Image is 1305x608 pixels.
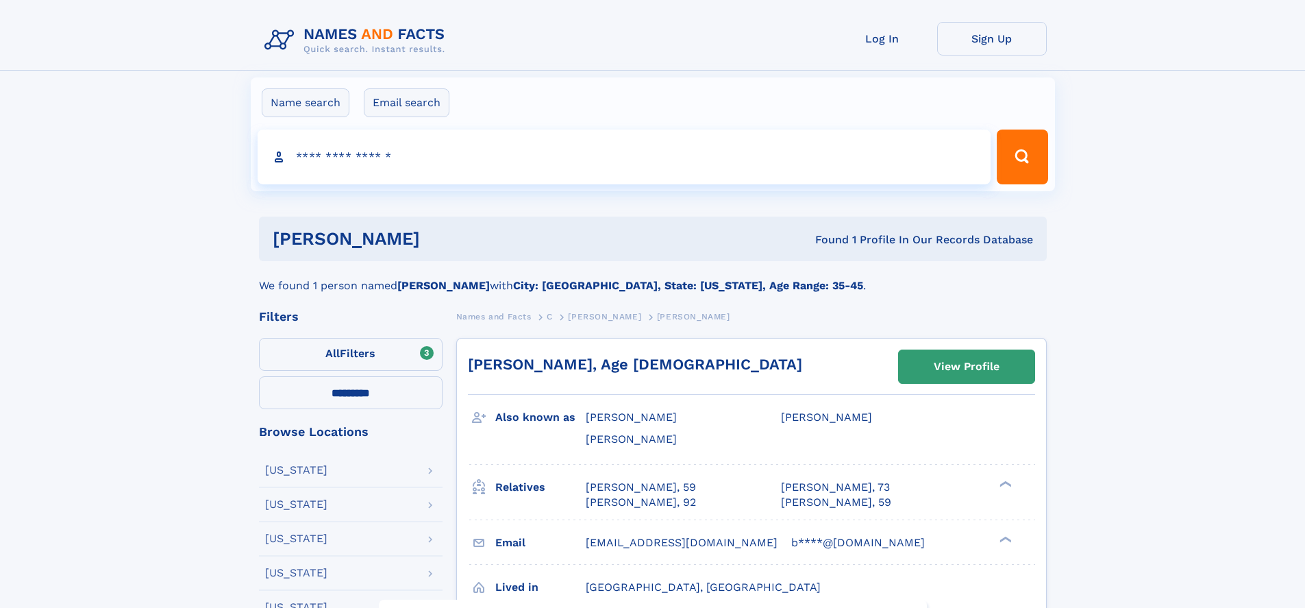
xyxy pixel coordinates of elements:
[262,88,349,117] label: Name search
[934,351,999,382] div: View Profile
[495,406,586,429] h3: Also known as
[513,279,863,292] b: City: [GEOGRAPHIC_DATA], State: [US_STATE], Age Range: 35-45
[495,576,586,599] h3: Lived in
[996,479,1012,488] div: ❯
[364,88,449,117] label: Email search
[586,495,696,510] a: [PERSON_NAME], 92
[586,536,778,549] span: [EMAIL_ADDRESS][DOMAIN_NAME]
[397,279,490,292] b: [PERSON_NAME]
[657,312,730,321] span: [PERSON_NAME]
[495,531,586,555] h3: Email
[265,533,327,544] div: [US_STATE]
[568,308,641,325] a: [PERSON_NAME]
[586,581,821,594] span: [GEOGRAPHIC_DATA], [GEOGRAPHIC_DATA]
[325,347,340,360] span: All
[259,261,1047,294] div: We found 1 person named with .
[259,338,443,371] label: Filters
[495,476,586,499] h3: Relatives
[781,495,891,510] a: [PERSON_NAME], 59
[273,230,618,247] h1: [PERSON_NAME]
[468,356,802,373] a: [PERSON_NAME], Age [DEMOGRAPHIC_DATA]
[259,22,456,59] img: Logo Names and Facts
[899,350,1034,383] a: View Profile
[828,22,937,56] a: Log In
[586,433,677,446] span: [PERSON_NAME]
[265,499,327,510] div: [US_STATE]
[265,465,327,476] div: [US_STATE]
[586,411,677,424] span: [PERSON_NAME]
[258,130,991,184] input: search input
[547,312,553,321] span: C
[456,308,532,325] a: Names and Facts
[568,312,641,321] span: [PERSON_NAME]
[996,535,1012,544] div: ❯
[547,308,553,325] a: C
[617,232,1033,247] div: Found 1 Profile In Our Records Database
[997,130,1047,184] button: Search Button
[781,480,890,495] a: [PERSON_NAME], 73
[259,426,443,438] div: Browse Locations
[781,411,872,424] span: [PERSON_NAME]
[259,311,443,323] div: Filters
[937,22,1047,56] a: Sign Up
[586,480,696,495] a: [PERSON_NAME], 59
[265,568,327,579] div: [US_STATE]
